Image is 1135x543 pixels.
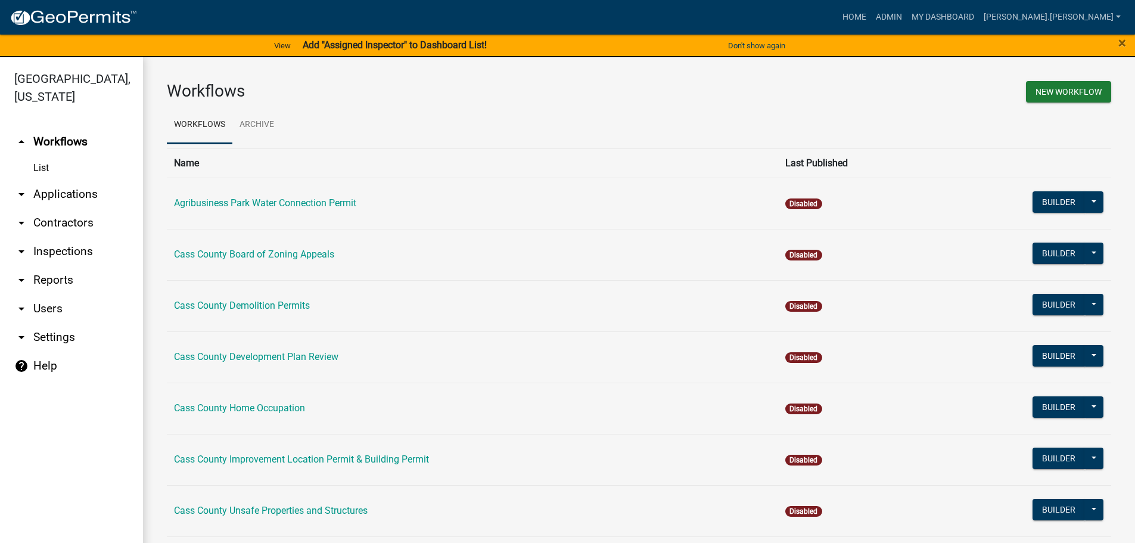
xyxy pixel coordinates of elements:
span: Disabled [785,404,822,414]
button: Builder [1033,345,1085,367]
i: arrow_drop_down [14,216,29,230]
span: Disabled [785,506,822,517]
i: arrow_drop_down [14,302,29,316]
a: Cass County Improvement Location Permit & Building Permit [174,454,429,465]
a: Cass County Unsafe Properties and Structures [174,505,368,516]
a: My Dashboard [907,6,979,29]
span: Disabled [785,198,822,209]
strong: Add "Assigned Inspector" to Dashboard List! [303,39,487,51]
i: arrow_drop_down [14,273,29,287]
span: × [1118,35,1126,51]
th: Last Published [778,148,943,178]
button: Builder [1033,294,1085,315]
a: Admin [871,6,907,29]
button: Builder [1033,396,1085,418]
a: Agribusiness Park Water Connection Permit [174,197,356,209]
a: Cass County Demolition Permits [174,300,310,311]
i: arrow_drop_down [14,187,29,201]
a: Cass County Development Plan Review [174,351,338,362]
span: Disabled [785,352,822,363]
th: Name [167,148,778,178]
button: Builder [1033,499,1085,520]
i: help [14,359,29,373]
button: Builder [1033,448,1085,469]
a: View [269,36,296,55]
span: Disabled [785,250,822,260]
a: Workflows [167,106,232,144]
a: [PERSON_NAME].[PERSON_NAME] [979,6,1125,29]
i: arrow_drop_down [14,244,29,259]
h3: Workflows [167,81,630,101]
span: Disabled [785,455,822,466]
button: Don't show again [723,36,790,55]
a: Cass County Home Occupation [174,402,305,414]
i: arrow_drop_down [14,330,29,345]
a: Cass County Board of Zoning Appeals [174,249,334,260]
button: Builder [1033,191,1085,213]
i: arrow_drop_up [14,135,29,149]
button: Builder [1033,243,1085,264]
button: New Workflow [1026,81,1111,103]
a: Archive [232,106,281,144]
button: Close [1118,36,1126,50]
a: Home [838,6,871,29]
span: Disabled [785,301,822,312]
